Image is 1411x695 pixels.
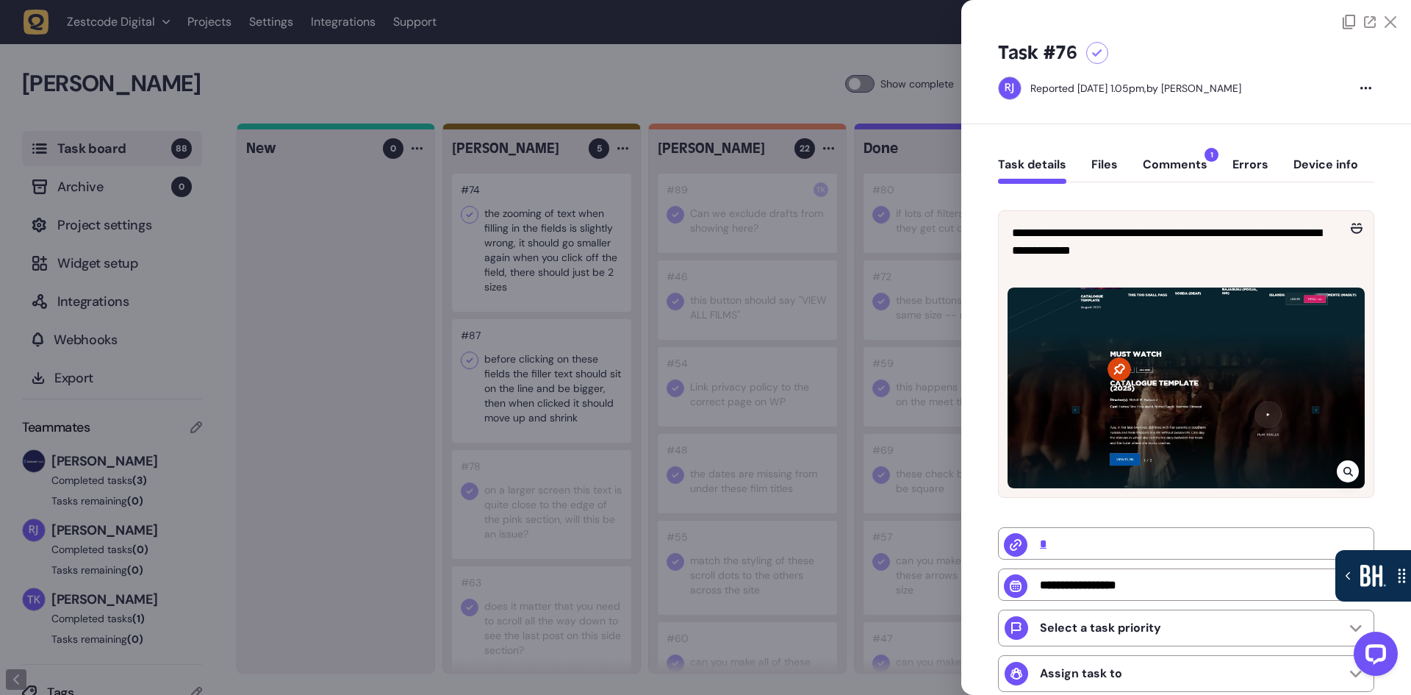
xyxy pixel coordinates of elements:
[998,41,1077,65] h5: Task #76
[1232,157,1268,184] button: Errors
[1204,148,1218,162] span: 1
[998,157,1066,184] button: Task details
[1030,81,1241,96] div: by [PERSON_NAME]
[1040,666,1122,681] p: Assign task to
[1293,157,1358,184] button: Device info
[999,77,1021,99] img: Riki-leigh Jones
[1342,626,1404,688] iframe: LiveChat chat widget
[1030,82,1146,95] div: Reported [DATE] 1.05pm,
[1040,621,1161,635] p: Select a task priority
[1091,157,1118,184] button: Files
[1143,157,1207,184] button: Comments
